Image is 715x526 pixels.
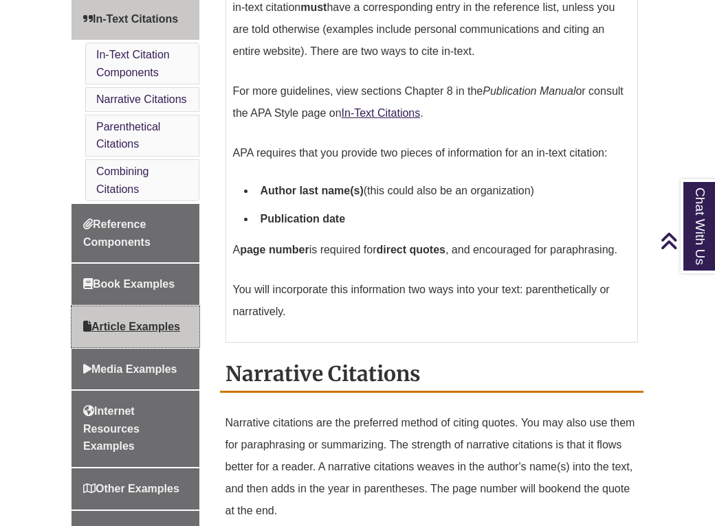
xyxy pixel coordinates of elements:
[483,85,575,97] em: Publication Manual
[261,185,364,196] strong: Author last name(s)
[96,93,187,105] a: Narrative Citations
[376,244,445,255] strong: direct quotes
[240,244,309,255] strong: page number
[83,13,178,25] span: In-Text Citations
[233,137,631,170] p: APA requires that you provide two pieces of information for an in-text citation:
[233,75,631,130] p: For more guidelines, view sections Chapter 8 in the or consult the APA Style page on .
[71,349,199,390] a: Media Examples
[71,306,199,347] a: Article Examples
[71,204,199,262] a: Reference Components
[261,213,346,225] strong: Publication date
[660,231,712,250] a: Back to Top
[233,233,631,266] p: A is required for , and encouraged for paraphrasing.
[220,356,644,393] h2: Narrative Citations
[71,264,199,305] a: Book Examples
[83,321,180,332] span: Article Examples
[83,218,151,248] span: Reference Components
[71,468,199,510] a: Other Examples
[255,176,631,205] li: (this could also be an organization)
[83,405,140,452] span: Internet Resources Examples
[96,49,170,78] a: In-Text Citation Components
[342,107,421,119] a: In-Text Citations
[233,273,631,328] p: You will incorporate this information two ways into your text: parenthetically or narratively.
[83,363,177,375] span: Media Examples
[300,1,327,13] strong: must
[96,121,160,150] a: Parenthetical Citations
[96,165,148,195] a: Combining Citations
[83,483,179,494] span: Other Examples
[71,391,199,467] a: Internet Resources Examples
[83,278,175,290] span: Book Examples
